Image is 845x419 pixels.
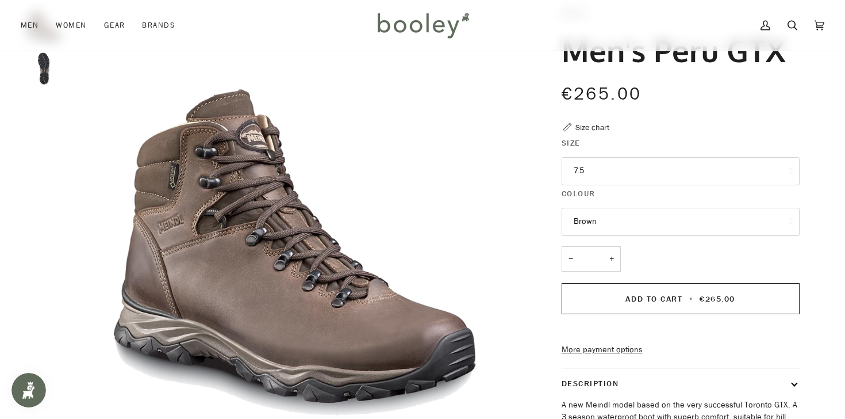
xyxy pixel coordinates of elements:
iframe: Button to open loyalty program pop-up [11,373,46,407]
span: Men [21,20,39,31]
button: Description [562,368,800,399]
button: Add to Cart • €265.00 [562,283,800,314]
span: • [686,294,697,304]
button: 7.5 [562,157,800,185]
span: Colour [562,188,596,200]
div: Size chart [575,121,609,134]
span: Size [562,137,581,149]
button: − [562,246,580,272]
span: Gear [104,20,125,31]
a: More payment options [562,344,800,356]
span: €265.00 [562,82,642,106]
button: + [602,246,621,272]
span: Brands [142,20,175,31]
span: €265.00 [700,294,735,304]
span: Add to Cart [625,294,682,304]
button: Brown [562,208,800,236]
img: Booley [372,9,473,42]
input: Quantity [562,246,621,272]
span: Women [56,20,86,31]
img: Meindl Men's Peru GTX Brown - Booley Galway [26,51,61,86]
